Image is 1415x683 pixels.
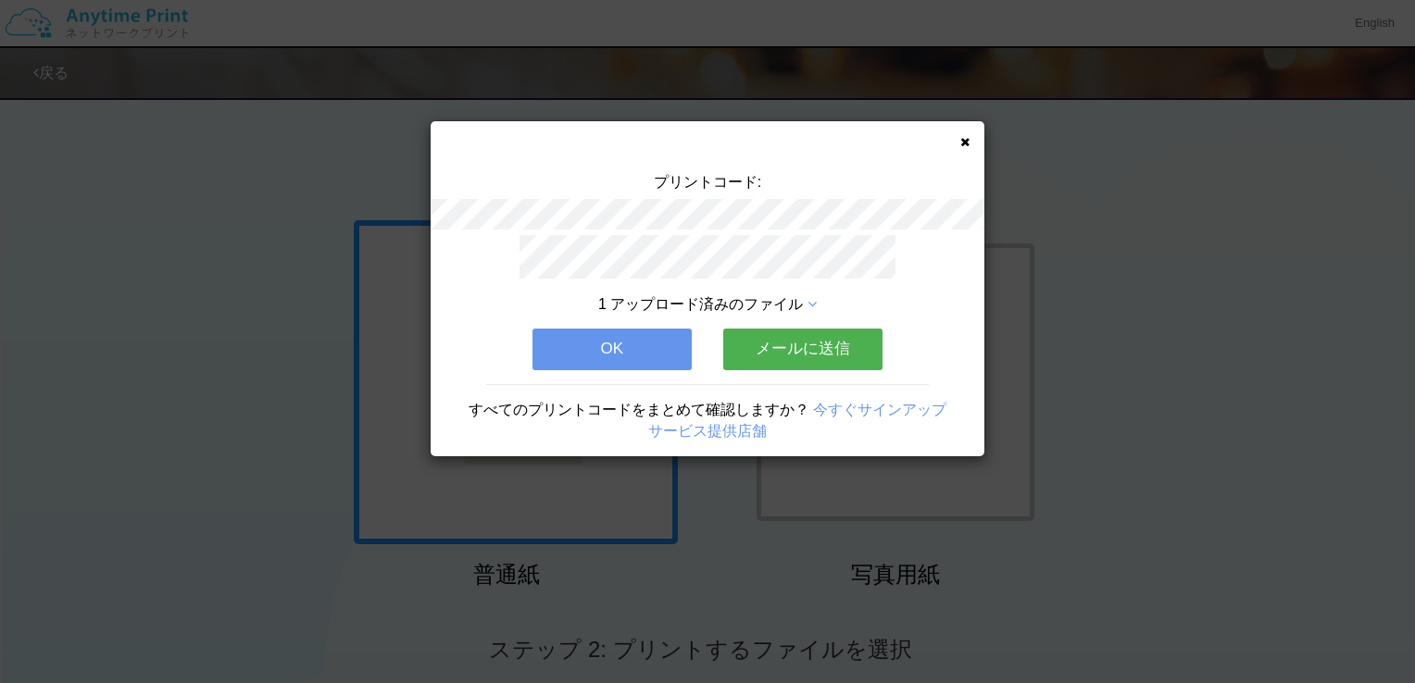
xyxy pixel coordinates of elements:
[532,329,692,369] button: OK
[469,402,809,417] span: すべてのプリントコードをまとめて確認しますか？
[648,423,767,439] a: サービス提供店舗
[654,174,761,190] span: プリントコード:
[723,329,883,369] button: メールに送信
[813,402,946,417] a: 今すぐサインアップ
[598,296,803,312] span: 1 アップロード済みのファイル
